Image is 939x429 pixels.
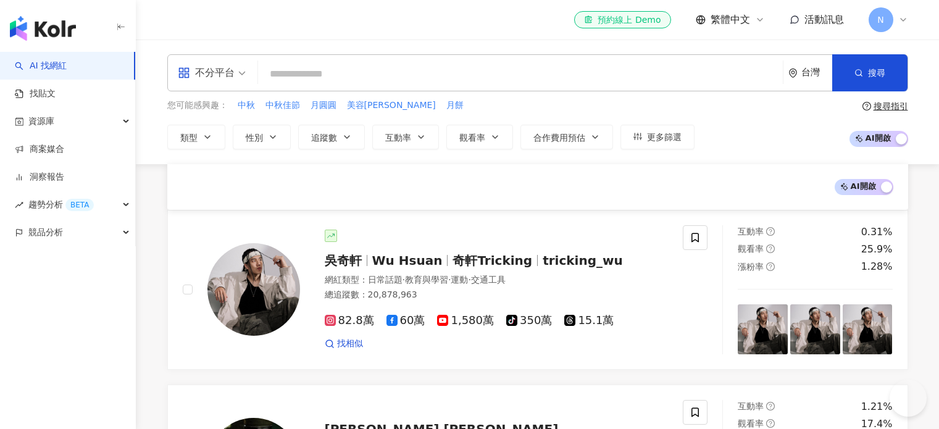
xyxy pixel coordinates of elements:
[446,99,464,112] button: 月餅
[325,289,669,301] div: 總追蹤數 ： 20,878,963
[738,304,788,354] img: post-image
[832,54,908,91] button: 搜尋
[347,99,436,112] span: 美容[PERSON_NAME]
[237,99,256,112] button: 中秋
[15,143,64,156] a: 商案媒合
[325,314,374,327] span: 82.8萬
[207,243,300,336] img: KOL Avatar
[874,101,908,111] div: 搜尋指引
[766,419,775,428] span: question-circle
[804,14,844,25] span: 活動訊息
[15,201,23,209] span: rise
[180,133,198,143] span: 類型
[471,275,506,285] span: 交通工具
[265,99,300,112] span: 中秋佳節
[178,63,235,83] div: 不分平台
[620,125,695,149] button: 更多篩選
[405,275,448,285] span: 教育與學習
[647,132,682,142] span: 更多篩選
[843,304,893,354] img: post-image
[868,68,885,78] span: 搜尋
[386,314,425,327] span: 60萬
[310,99,337,112] button: 月圓圓
[468,275,470,285] span: ·
[564,314,614,327] span: 15.1萬
[325,253,362,268] span: 吳奇軒
[766,244,775,253] span: question-circle
[437,314,494,327] span: 1,580萬
[238,99,255,112] span: 中秋
[574,11,670,28] a: 預約線上 Demo
[766,402,775,410] span: question-circle
[372,125,439,149] button: 互動率
[28,219,63,246] span: 競品分析
[738,262,764,272] span: 漲粉率
[28,191,94,219] span: 趨勢分析
[790,304,840,354] img: post-image
[861,225,893,239] div: 0.31%
[861,400,893,414] div: 1.21%
[28,107,54,135] span: 資源庫
[167,210,908,370] a: KOL Avatar吳奇軒Wu Hsuan奇軒Trickingtricking_wu網紅類型：日常話題·教育與學習·運動·交通工具總追蹤數：20,878,96382.8萬60萬1,580萬350...
[801,67,832,78] div: 台灣
[766,227,775,236] span: question-circle
[448,275,451,285] span: ·
[738,419,764,428] span: 觀看率
[738,401,764,411] span: 互動率
[346,99,436,112] button: 美容[PERSON_NAME]
[298,125,365,149] button: 追蹤數
[543,253,623,268] span: tricking_wu
[506,314,552,327] span: 350萬
[65,199,94,211] div: BETA
[766,262,775,271] span: question-circle
[167,99,228,112] span: 您可能感興趣：
[246,133,263,143] span: 性別
[167,125,225,149] button: 類型
[15,60,67,72] a: searchAI 找網紅
[15,171,64,183] a: 洞察報告
[337,338,363,350] span: 找相似
[861,243,893,256] div: 25.9%
[890,380,927,417] iframe: Help Scout Beacon - Open
[446,125,513,149] button: 觀看率
[403,275,405,285] span: ·
[15,88,56,100] a: 找貼文
[788,69,798,78] span: environment
[178,67,190,79] span: appstore
[372,253,443,268] span: Wu Hsuan
[10,16,76,41] img: logo
[584,14,661,26] div: 預約線上 Demo
[311,99,336,112] span: 月圓圓
[520,125,613,149] button: 合作費用預估
[877,13,883,27] span: N
[453,253,532,268] span: 奇軒Tricking
[533,133,585,143] span: 合作費用預估
[862,102,871,110] span: question-circle
[325,274,669,286] div: 網紅類型 ：
[711,13,750,27] span: 繁體中文
[311,133,337,143] span: 追蹤數
[861,260,893,273] div: 1.28%
[738,244,764,254] span: 觀看率
[738,227,764,236] span: 互動率
[459,133,485,143] span: 觀看率
[451,275,468,285] span: 運動
[265,99,301,112] button: 中秋佳節
[385,133,411,143] span: 互動率
[233,125,291,149] button: 性別
[368,275,403,285] span: 日常話題
[325,338,363,350] a: 找相似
